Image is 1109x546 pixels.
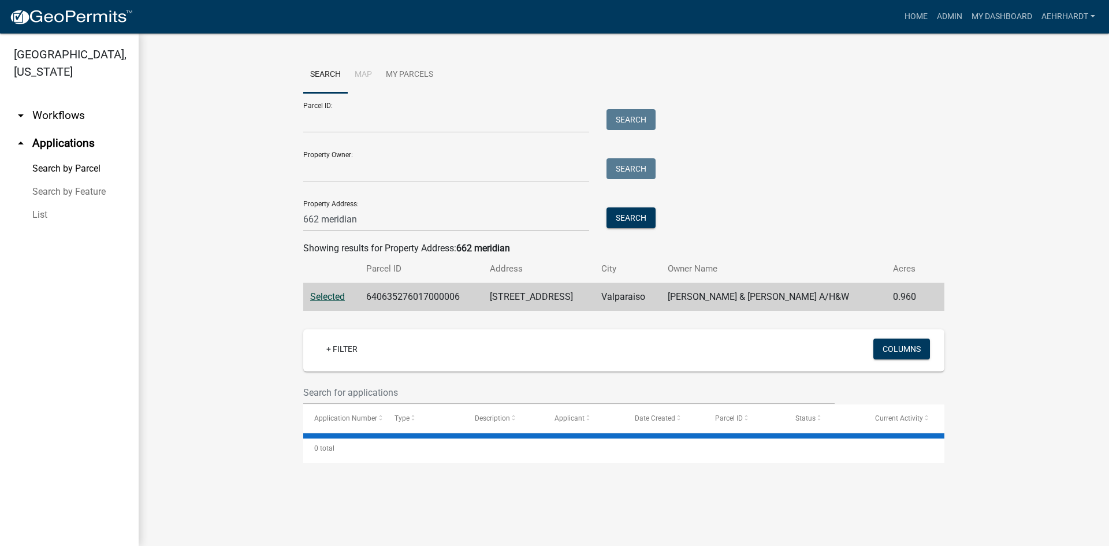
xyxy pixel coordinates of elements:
[475,414,510,422] span: Description
[661,283,885,311] td: [PERSON_NAME] & [PERSON_NAME] A/H&W
[795,414,816,422] span: Status
[303,242,944,255] div: Showing results for Property Address:
[606,158,656,179] button: Search
[359,255,483,283] th: Parcel ID
[379,57,440,94] a: My Parcels
[967,6,1037,28] a: My Dashboard
[303,57,348,94] a: Search
[886,283,929,311] td: 0.960
[594,283,661,311] td: Valparaiso
[932,6,967,28] a: Admin
[303,381,835,404] input: Search for applications
[14,109,28,122] i: arrow_drop_down
[303,434,944,463] div: 0 total
[704,404,784,432] datatable-header-cell: Parcel ID
[715,414,743,422] span: Parcel ID
[1037,6,1100,28] a: aehrhardt
[606,109,656,130] button: Search
[483,283,594,311] td: [STREET_ADDRESS]
[384,404,464,432] datatable-header-cell: Type
[784,404,865,432] datatable-header-cell: Status
[635,414,675,422] span: Date Created
[310,291,345,302] a: Selected
[314,414,377,422] span: Application Number
[864,404,944,432] datatable-header-cell: Current Activity
[303,404,384,432] datatable-header-cell: Application Number
[606,207,656,228] button: Search
[661,255,885,283] th: Owner Name
[483,255,594,283] th: Address
[544,404,624,432] datatable-header-cell: Applicant
[886,255,929,283] th: Acres
[875,414,923,422] span: Current Activity
[624,404,704,432] datatable-header-cell: Date Created
[594,255,661,283] th: City
[456,243,510,254] strong: 662 meridian
[873,339,930,359] button: Columns
[464,404,544,432] datatable-header-cell: Description
[317,339,367,359] a: + Filter
[554,414,585,422] span: Applicant
[14,136,28,150] i: arrow_drop_up
[359,283,483,311] td: 640635276017000006
[900,6,932,28] a: Home
[395,414,410,422] span: Type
